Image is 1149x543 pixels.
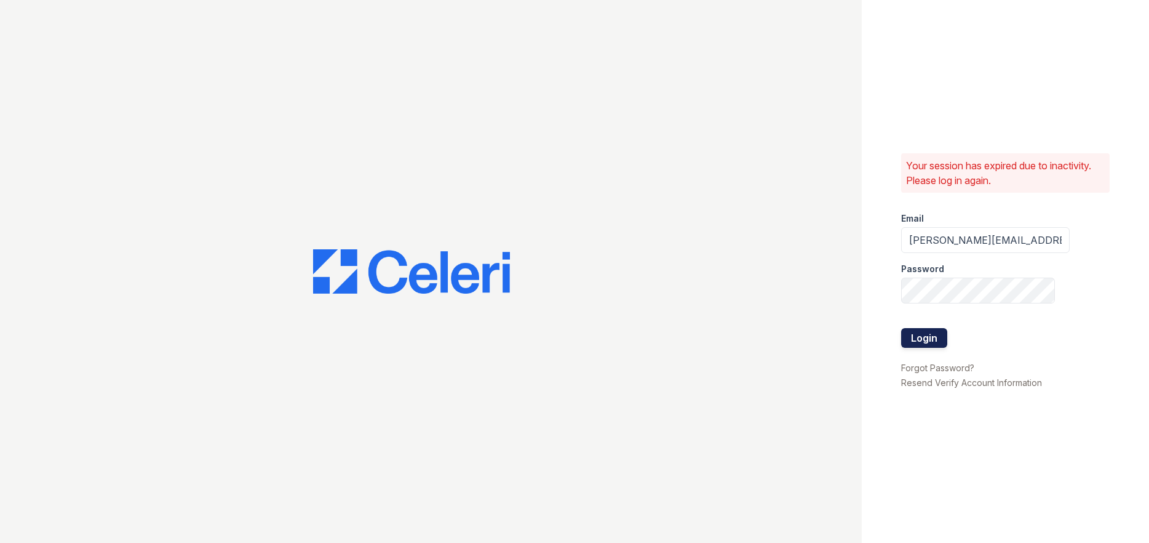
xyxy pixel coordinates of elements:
label: Password [901,263,944,275]
button: Login [901,328,947,348]
p: Your session has expired due to inactivity. Please log in again. [906,158,1105,188]
label: Email [901,212,924,225]
a: Forgot Password? [901,363,974,373]
img: CE_Logo_Blue-a8612792a0a2168367f1c8372b55b34899dd931a85d93a1a3d3e32e68fde9ad4.png [313,249,510,294]
a: Resend Verify Account Information [901,377,1042,388]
